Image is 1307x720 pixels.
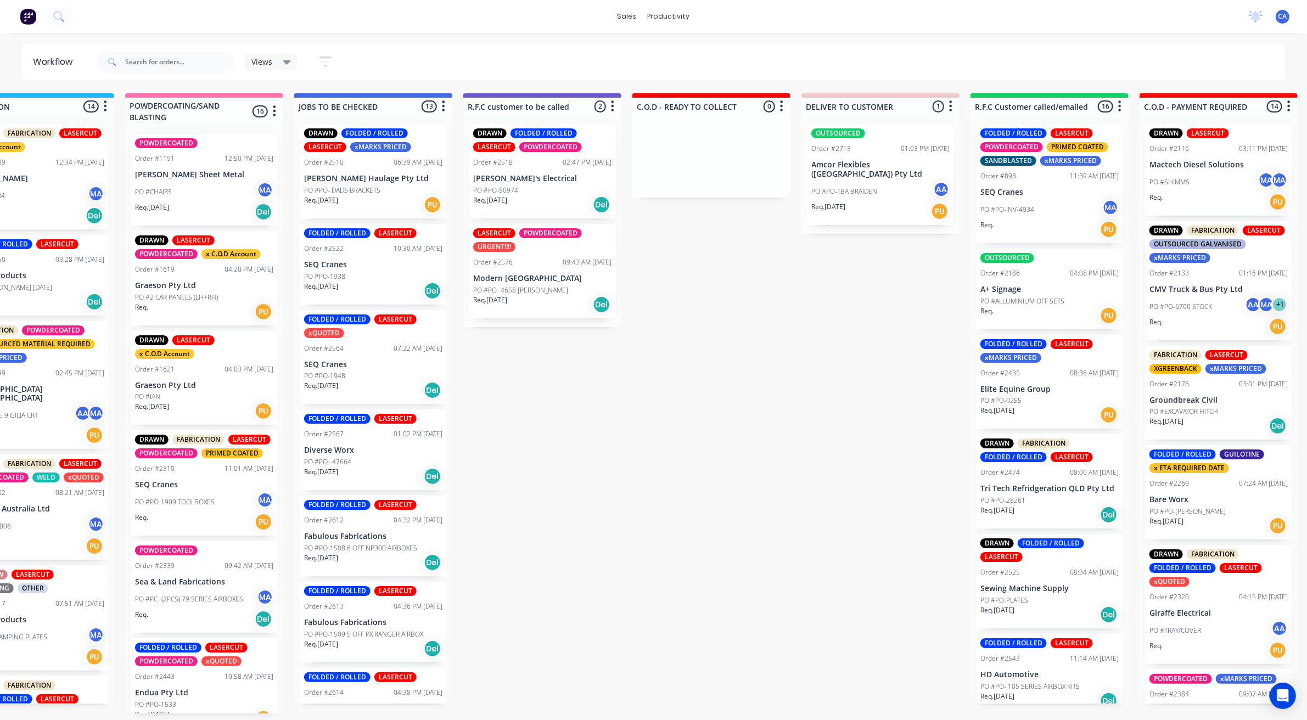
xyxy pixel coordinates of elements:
[374,586,417,596] div: LASERCUT
[1149,516,1183,526] p: Req. [DATE]
[1149,463,1229,473] div: x ETA REQUIRED DATE
[304,639,338,649] p: Req. [DATE]
[593,296,610,313] div: Del
[1070,468,1119,477] div: 08:00 AM [DATE]
[1100,221,1118,238] div: PU
[1145,124,1292,216] div: DRAWNLASERCUTOrder #211603:11 PM [DATE]Mactech Diesel SolutionsPO #SHIMMSMAMAReq.PU
[300,496,447,576] div: FOLDED / ROLLEDLASERCUTOrder #261204:32 PM [DATE]Fabulous FabricationsPO #PO-1508 6 OFF NP300 AIR...
[1149,160,1288,170] p: Mactech Diesel Solutions
[135,577,273,587] p: Sea & Land Fabrications
[304,272,345,282] p: PO #PO-1938
[901,144,950,154] div: 01:03 PM [DATE]
[75,405,91,421] div: AA
[205,643,248,652] div: LASERCUT
[519,228,582,238] div: POWDERCOATED
[931,203,949,220] div: PU
[201,249,261,259] div: x C.O.D Account
[304,414,371,424] div: FOLDED / ROLLED
[811,128,865,138] div: OUTSOURCED
[933,181,950,198] div: AA
[255,402,272,420] div: PU
[304,629,423,639] p: PO #PO-1509 5 OFF PX RANGER AIRBOX
[304,185,380,195] p: PO #PO- DADS BRACKETS
[172,435,225,445] div: FABRICATION
[1145,445,1292,539] div: FOLDED / ROLLEDGUILOTINEx ETA REQUIRED DATEOrder #226907:24 AM [DATE]Bare WorxPO #PO-[PERSON_NAME...
[1018,538,1084,548] div: FOLDED / ROLLED
[519,142,582,152] div: POWDERCOATED
[304,532,442,541] p: Fabulous Fabrications
[980,638,1047,648] div: FOLDED / ROLLED
[304,314,371,324] div: FOLDED / ROLLED
[424,468,441,485] div: Del
[980,142,1043,152] div: POWDERCOATED
[55,368,104,378] div: 02:45 PM [DATE]
[976,434,1123,528] div: DRAWNFABRICATIONFOLDED / ROLLEDLASERCUTOrder #247408:00 AM [DATE]Tri Tech Refridgeration QLD Pty ...
[980,605,1014,615] p: Req. [DATE]
[1051,452,1093,462] div: LASERCUT
[135,292,218,302] p: PO #2 CAR PANELS (LH+RH)
[304,429,344,439] div: Order #2567
[304,195,338,205] p: Req. [DATE]
[55,488,104,498] div: 08:21 AM [DATE]
[1149,417,1183,426] p: Req. [DATE]
[980,306,994,316] p: Req.
[135,464,175,474] div: Order #2310
[228,435,271,445] div: LASERCUT
[807,124,954,225] div: OUTSOURCEDOrder #271301:03 PM [DATE]Amcor Flexibles ([GEOGRAPHIC_DATA]) Pty LtdPO #PO-TBA BRAIDEN...
[3,459,55,469] div: FABRICATION
[304,174,442,183] p: [PERSON_NAME] Haulage Pty Ltd
[473,274,612,283] p: Modern [GEOGRAPHIC_DATA]
[131,430,278,536] div: DRAWNFABRICATIONLASERCUTPOWDERCOATEDPRIMED COATEDOrder #231011:01 AM [DATE]SEQ CranesPO #PO-1909 ...
[1258,172,1275,188] div: MA
[1271,172,1288,188] div: MA
[1187,128,1229,138] div: LASERCUT
[374,314,417,324] div: LASERCUT
[980,253,1034,263] div: OUTSOURCED
[257,182,273,198] div: MA
[1149,495,1288,504] p: Bare Worx
[980,285,1119,294] p: A+ Signage
[980,156,1036,166] div: SANDBLASTED
[980,438,1014,448] div: DRAWN
[980,505,1014,515] p: Req. [DATE]
[1239,379,1288,389] div: 03:01 PM [DATE]
[1070,368,1119,378] div: 08:36 AM [DATE]
[304,228,371,238] div: FOLDED / ROLLED
[1149,396,1288,405] p: Groundbreak Civil
[980,538,1014,548] div: DRAWN
[1149,626,1201,635] p: PO #TRAY/COVER
[1220,563,1262,573] div: LASERCUT
[135,154,175,164] div: Order #1191
[59,128,102,138] div: LASERCUT
[304,446,442,455] p: Diverse Worx
[1258,296,1275,313] div: MA
[1100,506,1118,524] div: Del
[980,171,1016,181] div: Order #898
[980,296,1064,306] p: PO #ALLUMINIUM OFF SETS
[135,249,198,259] div: POWDERCOATED
[1149,549,1183,559] div: DRAWN
[980,468,1020,477] div: Order #2474
[1239,144,1288,154] div: 03:11 PM [DATE]
[473,257,513,267] div: Order #2576
[304,244,344,254] div: Order #2522
[350,142,411,152] div: xMARKS PRICED
[135,435,169,445] div: DRAWN
[304,500,371,510] div: FOLDED / ROLLED
[257,589,273,605] div: MA
[304,553,338,563] p: Req. [DATE]
[980,396,1022,406] p: PO #PO-0255
[304,260,442,269] p: SEQ Cranes
[12,570,54,580] div: LASERCUT
[811,144,851,154] div: Order #2713
[1269,417,1287,435] div: Del
[64,473,104,482] div: xQUOTED
[1269,642,1287,659] div: PU
[394,244,442,254] div: 10:30 AM [DATE]
[304,381,338,391] p: Req. [DATE]
[135,402,169,412] p: Req. [DATE]
[394,157,442,167] div: 06:39 AM [DATE]
[135,513,148,522] p: Req.
[473,128,507,138] div: DRAWN
[980,188,1119,197] p: SEQ Cranes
